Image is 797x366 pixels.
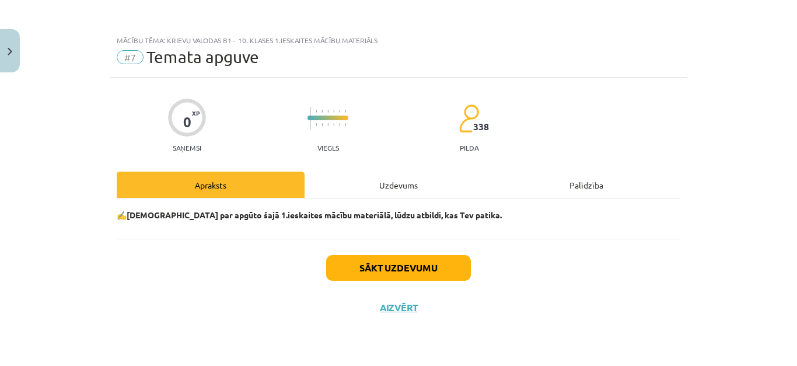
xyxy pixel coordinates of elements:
[326,255,471,281] button: Sākt uzdevumu
[117,36,680,44] div: Mācību tēma: Krievu valodas b1 - 10. klases 1.ieskaites mācību materiāls
[192,110,200,116] span: XP
[460,144,478,152] p: pilda
[305,172,492,198] div: Uzdevums
[492,172,680,198] div: Palīdzība
[8,48,12,55] img: icon-close-lesson-0947bae3869378f0d4975bcd49f059093ad1ed9edebbc8119c70593378902aed.svg
[327,110,328,113] img: icon-short-line-57e1e144782c952c97e751825c79c345078a6d821885a25fce030b3d8c18986b.svg
[459,104,479,133] img: students-c634bb4e5e11cddfef0936a35e636f08e4e9abd3cc4e673bd6f9a4125e45ecb1.svg
[117,172,305,198] div: Apraksts
[345,110,346,113] img: icon-short-line-57e1e144782c952c97e751825c79c345078a6d821885a25fce030b3d8c18986b.svg
[473,121,489,132] span: 338
[316,123,317,126] img: icon-short-line-57e1e144782c952c97e751825c79c345078a6d821885a25fce030b3d8c18986b.svg
[317,144,339,152] p: Viegls
[183,114,191,130] div: 0
[333,110,334,113] img: icon-short-line-57e1e144782c952c97e751825c79c345078a6d821885a25fce030b3d8c18986b.svg
[146,47,259,67] span: Temata apguve
[321,123,323,126] img: icon-short-line-57e1e144782c952c97e751825c79c345078a6d821885a25fce030b3d8c18986b.svg
[345,123,346,126] img: icon-short-line-57e1e144782c952c97e751825c79c345078a6d821885a25fce030b3d8c18986b.svg
[321,110,323,113] img: icon-short-line-57e1e144782c952c97e751825c79c345078a6d821885a25fce030b3d8c18986b.svg
[168,144,206,152] p: Saņemsi
[310,107,311,130] img: icon-long-line-d9ea69661e0d244f92f715978eff75569469978d946b2353a9bb055b3ed8787d.svg
[339,123,340,126] img: icon-short-line-57e1e144782c952c97e751825c79c345078a6d821885a25fce030b3d8c18986b.svg
[117,209,680,221] p: ✍️
[376,302,421,313] button: Aizvērt
[117,50,144,64] span: #7
[327,123,328,126] img: icon-short-line-57e1e144782c952c97e751825c79c345078a6d821885a25fce030b3d8c18986b.svg
[316,110,317,113] img: icon-short-line-57e1e144782c952c97e751825c79c345078a6d821885a25fce030b3d8c18986b.svg
[127,210,502,220] b: [DEMOGRAPHIC_DATA] par apgūto šajā 1.ieskaites mācību materiālā, lūdzu atbildi, kas Tev patika.
[333,123,334,126] img: icon-short-line-57e1e144782c952c97e751825c79c345078a6d821885a25fce030b3d8c18986b.svg
[339,110,340,113] img: icon-short-line-57e1e144782c952c97e751825c79c345078a6d821885a25fce030b3d8c18986b.svg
